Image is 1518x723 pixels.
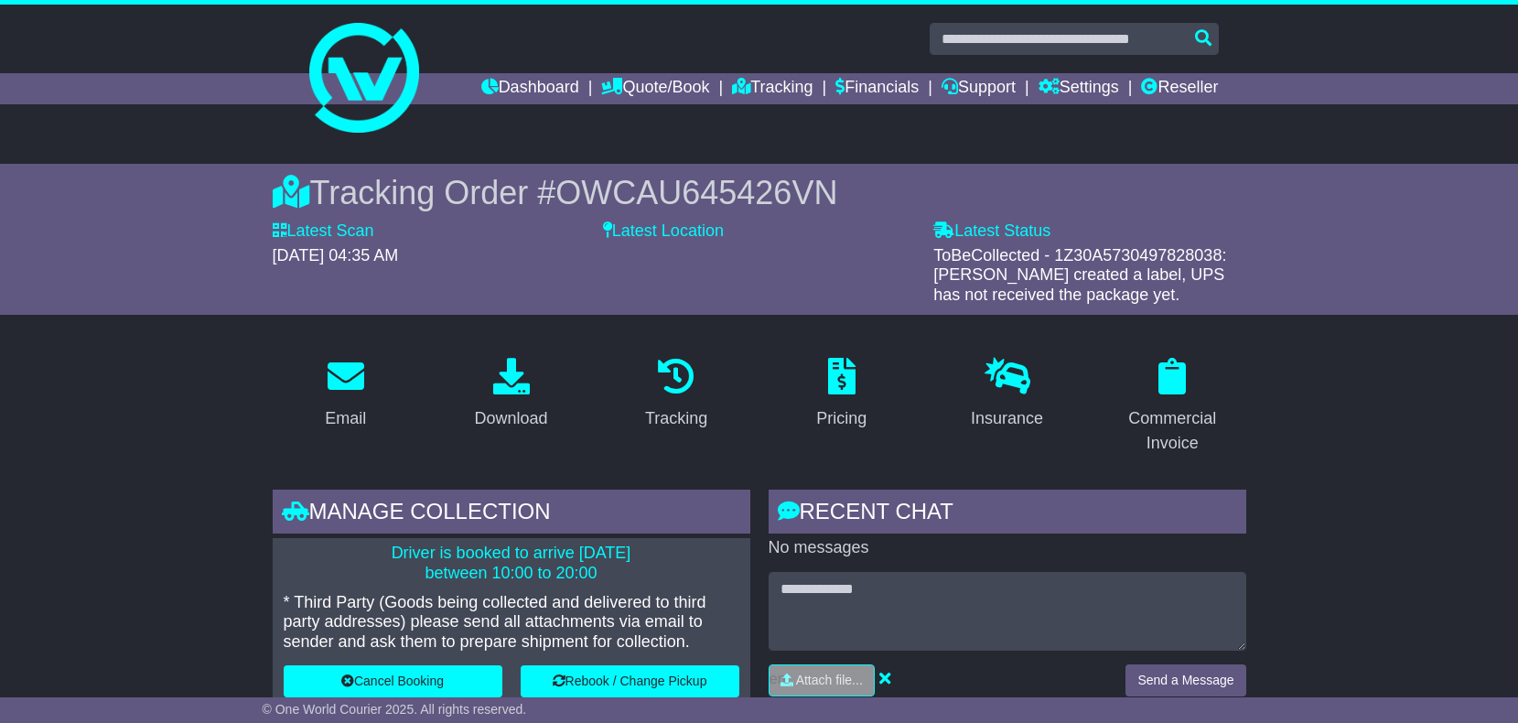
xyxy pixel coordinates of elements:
a: Reseller [1141,73,1218,104]
button: Send a Message [1125,664,1245,696]
p: Driver is booked to arrive [DATE] between 10:00 to 20:00 [284,544,739,583]
span: OWCAU645426VN [555,174,837,211]
a: Support [942,73,1016,104]
div: Download [474,406,547,431]
label: Latest Location [603,221,724,242]
label: Latest Status [933,221,1050,242]
a: Email [313,351,378,437]
div: Insurance [971,406,1043,431]
p: * Third Party (Goods being collected and delivered to third party addresses) please send all atta... [284,593,739,653]
a: Download [462,351,559,437]
div: Tracking Order # [273,173,1246,212]
p: No messages [769,538,1246,558]
a: Tracking [732,73,813,104]
div: Manage collection [273,490,750,539]
a: Settings [1039,73,1119,104]
span: [DATE] 04:35 AM [273,246,399,264]
a: Insurance [959,351,1055,437]
a: Quote/Book [601,73,709,104]
label: Latest Scan [273,221,374,242]
a: Commercial Invoice [1099,351,1246,462]
button: Cancel Booking [284,665,502,697]
div: Email [325,406,366,431]
div: Commercial Invoice [1111,406,1234,456]
div: RECENT CHAT [769,490,1246,539]
button: Rebook / Change Pickup [521,665,739,697]
span: ToBeCollected - 1Z30A5730497828038: [PERSON_NAME] created a label, UPS has not received the packa... [933,246,1226,304]
a: Pricing [804,351,878,437]
a: Dashboard [481,73,579,104]
div: Tracking [645,406,707,431]
span: © One World Courier 2025. All rights reserved. [263,702,527,717]
a: Financials [835,73,919,104]
a: Tracking [633,351,719,437]
div: Pricing [816,406,867,431]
